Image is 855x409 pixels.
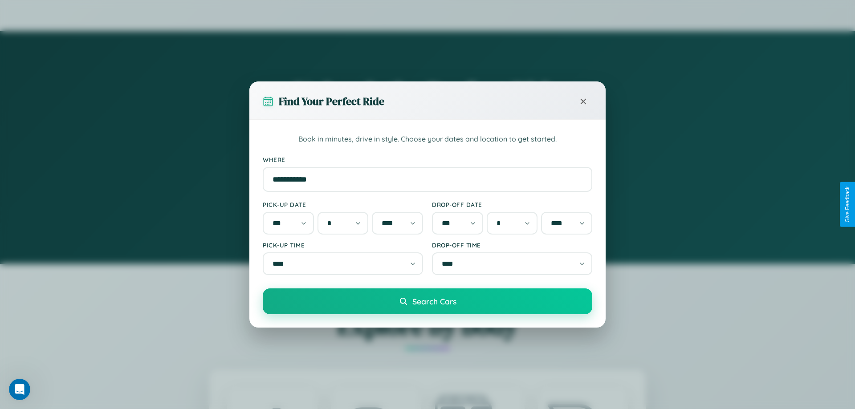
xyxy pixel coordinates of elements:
label: Pick-up Date [263,201,423,208]
label: Drop-off Date [432,201,592,208]
p: Book in minutes, drive in style. Choose your dates and location to get started. [263,134,592,145]
span: Search Cars [412,296,456,306]
label: Pick-up Time [263,241,423,249]
label: Drop-off Time [432,241,592,249]
label: Where [263,156,592,163]
h3: Find Your Perfect Ride [279,94,384,109]
button: Search Cars [263,288,592,314]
